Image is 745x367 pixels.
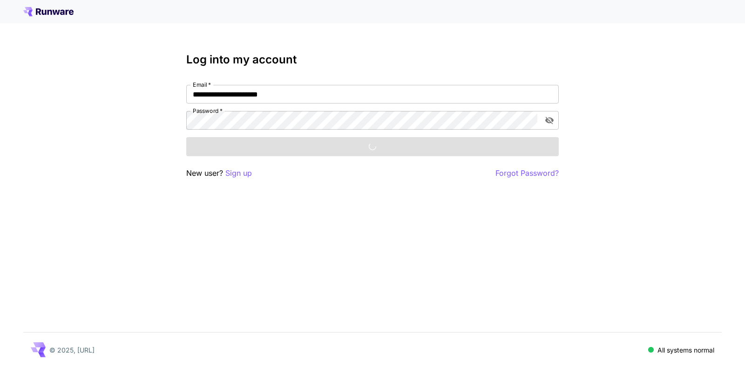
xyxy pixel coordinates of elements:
p: All systems normal [657,345,714,355]
p: New user? [186,167,252,179]
p: © 2025, [URL] [49,345,95,355]
button: Sign up [225,167,252,179]
h3: Log into my account [186,53,559,66]
button: Forgot Password? [495,167,559,179]
label: Email [193,81,211,89]
button: toggle password visibility [541,112,558,129]
label: Password [193,107,223,115]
